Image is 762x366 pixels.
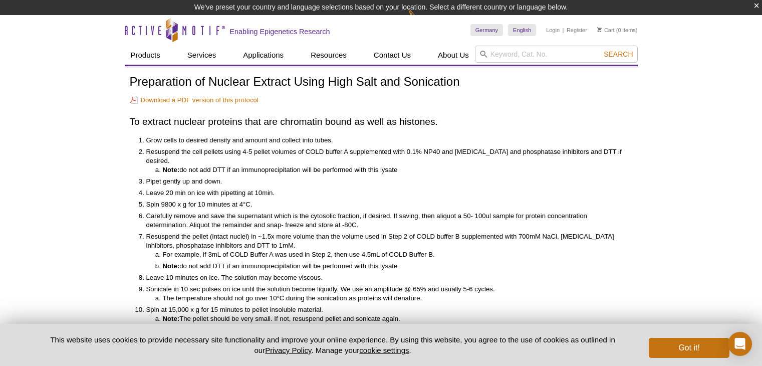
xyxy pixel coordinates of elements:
a: Applications [237,46,290,65]
button: cookie settings [359,346,409,354]
li: Carefully remove and save the supernatant which is the cytosolic fraction, if desired. If saving,... [146,212,623,230]
li: For example, if 3mL of COLD Buffer A was used in Step 2, then use 4.5mL of COLD Buffer B. [163,250,623,259]
div: Open Intercom Messenger [728,332,752,356]
a: Login [546,27,560,34]
li: Resuspend the cell pellets using 4-5 pellet volumes of COLD buffer A supplemented with 0.1% NP40 ... [146,147,623,174]
button: Got it! [649,338,729,358]
p: This website uses cookies to provide necessary site functionality and improve your online experie... [33,334,633,355]
a: Germany [470,24,503,36]
li: Resuspend the pellet (intact nuclei) in ~1.5x more volume than the volume used in Step 2 of COLD ... [146,232,623,271]
a: Register [567,27,587,34]
li: do not add DTT if an immunoprecipitation will be performed with this lysate [163,165,623,174]
li: Grow cells to desired density and amount and collect into tubes. [146,136,623,145]
input: Keyword, Cat. No. [475,46,638,63]
h2: Enabling Epigenetics Research [230,27,330,36]
li: Leave 10 minutes on ice. The solution may become viscous. [146,273,623,282]
li: Sonicate in 10 sec pulses on ice until the solution become liquidly. We use an amplitude @ 65% an... [146,285,623,303]
span: Search [604,50,633,58]
a: Services [181,46,222,65]
a: English [508,24,536,36]
img: Change Here [408,8,434,31]
li: The temperature should not go over 10°C during the sonication as proteins will denature. [163,294,623,303]
h2: To extract nuclear proteins that are chromatin bound as well as histones. [130,115,633,128]
strong: Note: [163,262,180,270]
li: The pellet should be very small. If not, resuspend pellet and sonicate again. [163,314,623,323]
li: Spin 9800 x g for 10 minutes at 4°C. [146,200,623,209]
strong: Note: [163,166,180,173]
a: Contact Us [368,46,417,65]
img: Your Cart [597,27,602,32]
li: Pipet gently up and down. [146,177,623,186]
a: Download a PDF version of this protocol [130,95,259,105]
a: Resources [305,46,353,65]
strong: Note: [163,315,180,322]
li: | [563,24,564,36]
li: Leave 20 min on ice with pipetting at 10min. [146,189,623,198]
li: Spin at 15,000 x g for 15 minutes to pellet insoluble material. [146,305,623,323]
h1: Preparation of Nuclear Extract Using High Salt and Sonication [130,75,633,90]
li: (0 items) [597,24,638,36]
a: Cart [597,27,615,34]
a: About Us [432,46,475,65]
button: Search [601,50,636,59]
a: Products [125,46,166,65]
li: do not add DTT if an immunoprecipitation will be performed with this lysate [163,262,623,271]
a: Privacy Policy [265,346,311,354]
